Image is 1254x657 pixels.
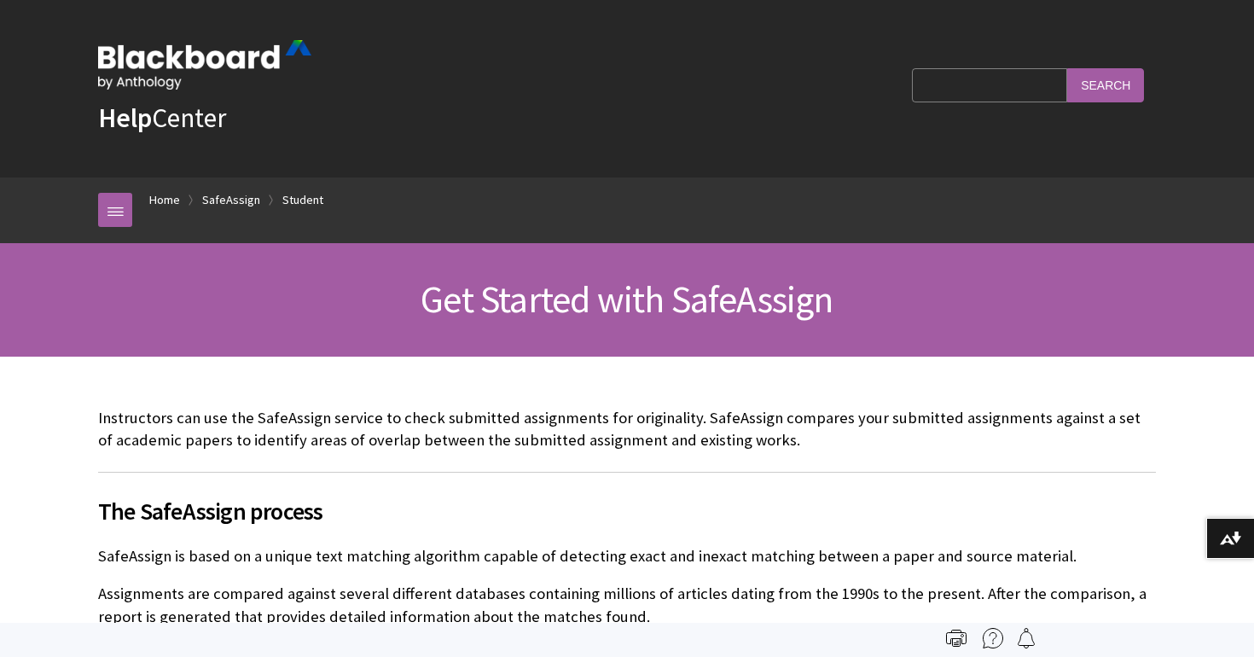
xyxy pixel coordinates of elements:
a: Student [282,189,323,211]
a: Home [149,189,180,211]
input: Search [1067,68,1144,102]
h2: The SafeAssign process [98,472,1156,529]
p: Instructors can use the SafeAssign service to check submitted assignments for originality. SafeAs... [98,407,1156,451]
img: Follow this page [1016,628,1036,648]
p: Assignments are compared against several different databases containing millions of articles dati... [98,583,1156,627]
p: SafeAssign is based on a unique text matching algorithm capable of detecting exact and inexact ma... [98,545,1156,567]
a: SafeAssign [202,189,260,211]
a: HelpCenter [98,101,226,135]
span: Get Started with SafeAssign [421,276,833,323]
img: More help [983,628,1003,648]
strong: Help [98,101,152,135]
img: Blackboard by Anthology [98,40,311,90]
img: Print [946,628,967,648]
